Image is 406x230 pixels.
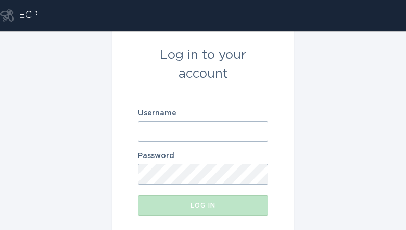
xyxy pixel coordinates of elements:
label: Password [138,152,268,160]
label: Username [138,110,268,117]
div: ECP [19,9,38,22]
button: Log in [138,195,268,216]
div: Log in [143,202,263,209]
div: Log in to your account [138,46,268,83]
